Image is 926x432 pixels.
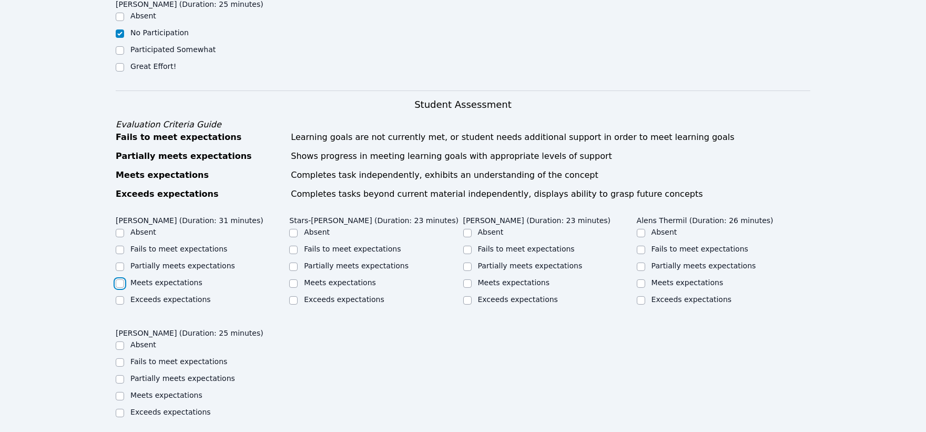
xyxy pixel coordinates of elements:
[478,295,558,304] label: Exceeds expectations
[130,278,202,287] label: Meets expectations
[652,295,731,304] label: Exceeds expectations
[130,408,210,416] label: Exceeds expectations
[130,262,235,270] label: Partially meets expectations
[304,278,376,287] label: Meets expectations
[478,278,550,287] label: Meets expectations
[291,188,810,200] div: Completes tasks beyond current material independently, displays ability to grasp future concepts
[130,340,156,349] label: Absent
[637,211,774,227] legend: Alens Thermil (Duration: 26 minutes)
[130,245,227,253] label: Fails to meet expectations
[304,295,384,304] label: Exceeds expectations
[116,188,284,200] div: Exceeds expectations
[116,211,263,227] legend: [PERSON_NAME] (Duration: 31 minutes)
[116,131,284,144] div: Fails to meet expectations
[652,262,756,270] label: Partially meets expectations
[289,211,459,227] legend: Stars-[PERSON_NAME] (Duration: 23 minutes)
[304,228,330,236] label: Absent
[130,62,176,71] label: Great Effort!
[130,374,235,383] label: Partially meets expectations
[130,357,227,366] label: Fails to meet expectations
[130,391,202,399] label: Meets expectations
[652,278,724,287] label: Meets expectations
[116,150,284,163] div: Partially meets expectations
[130,295,210,304] label: Exceeds expectations
[304,245,401,253] label: Fails to meet expectations
[478,245,575,253] label: Fails to meet expectations
[478,262,583,270] label: Partially meets expectations
[652,245,748,253] label: Fails to meet expectations
[291,150,810,163] div: Shows progress in meeting learning goals with appropriate levels of support
[116,169,284,182] div: Meets expectations
[130,12,156,20] label: Absent
[116,118,810,131] div: Evaluation Criteria Guide
[291,131,810,144] div: Learning goals are not currently met, or student needs additional support in order to meet learni...
[130,228,156,236] label: Absent
[478,228,504,236] label: Absent
[304,262,409,270] label: Partially meets expectations
[116,97,810,112] h3: Student Assessment
[652,228,677,236] label: Absent
[130,28,189,37] label: No Participation
[116,324,263,339] legend: [PERSON_NAME] (Duration: 25 minutes)
[291,169,810,182] div: Completes task independently, exhibits an understanding of the concept
[130,45,216,54] label: Participated Somewhat
[463,211,611,227] legend: [PERSON_NAME] (Duration: 23 minutes)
